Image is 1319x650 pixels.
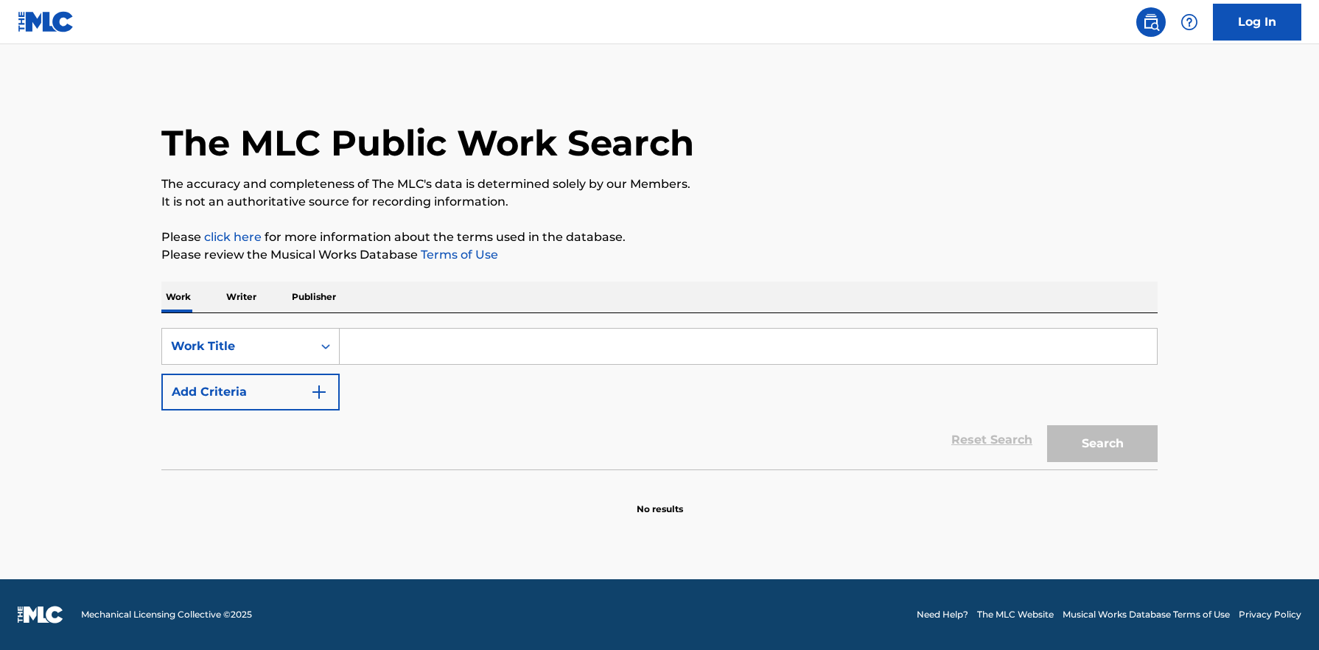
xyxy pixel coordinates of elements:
[917,608,968,621] a: Need Help?
[1142,13,1160,31] img: search
[161,328,1158,469] form: Search Form
[204,230,262,244] a: click here
[81,608,252,621] span: Mechanical Licensing Collective © 2025
[161,282,195,312] p: Work
[1180,13,1198,31] img: help
[977,608,1054,621] a: The MLC Website
[161,246,1158,264] p: Please review the Musical Works Database
[18,606,63,623] img: logo
[161,228,1158,246] p: Please for more information about the terms used in the database.
[161,193,1158,211] p: It is not an authoritative source for recording information.
[161,374,340,410] button: Add Criteria
[637,485,683,516] p: No results
[222,282,261,312] p: Writer
[161,121,694,165] h1: The MLC Public Work Search
[1245,579,1319,650] iframe: Chat Widget
[1136,7,1166,37] a: Public Search
[1063,608,1230,621] a: Musical Works Database Terms of Use
[1239,608,1301,621] a: Privacy Policy
[310,383,328,401] img: 9d2ae6d4665cec9f34b9.svg
[418,248,498,262] a: Terms of Use
[161,175,1158,193] p: The accuracy and completeness of The MLC's data is determined solely by our Members.
[18,11,74,32] img: MLC Logo
[1213,4,1301,41] a: Log In
[287,282,340,312] p: Publisher
[171,338,304,355] div: Work Title
[1175,7,1204,37] div: Help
